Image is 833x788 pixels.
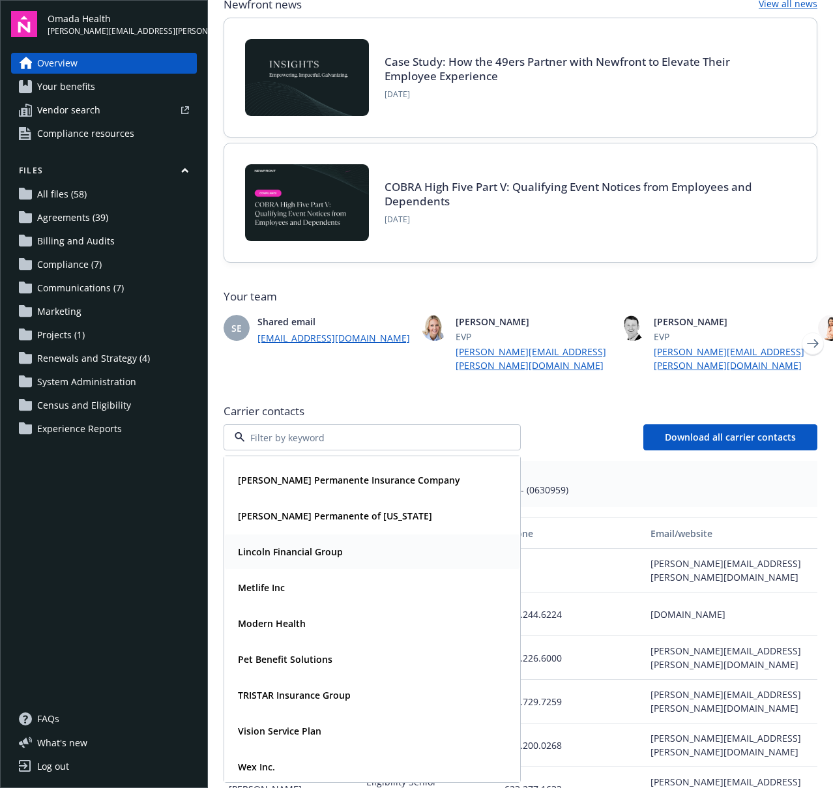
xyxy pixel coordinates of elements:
strong: Pet Benefit Solutions [238,653,332,665]
strong: Wex Inc. [238,761,275,773]
img: Card Image - INSIGHTS copy.png [245,39,369,116]
span: Communications (7) [37,278,124,299]
div: [PERSON_NAME][EMAIL_ADDRESS][PERSON_NAME][DOMAIN_NAME] [645,636,817,680]
span: FAQs [37,708,59,729]
a: Marketing [11,301,197,322]
a: Communications (7) [11,278,197,299]
a: Projects (1) [11,325,197,345]
span: Agreements (39) [37,207,108,228]
img: photo [422,315,448,341]
button: Download all carrier contacts [643,424,817,450]
div: 925.200.0268 [499,723,645,767]
strong: TRISTAR Insurance Group [238,689,351,701]
span: What ' s new [37,736,87,750]
span: Download all carrier contacts [665,431,796,443]
span: Your team [224,289,817,304]
strong: Vision Service Plan [238,725,321,737]
span: [DATE] [385,214,780,226]
span: Vendor search [37,100,100,121]
a: Agreements (39) [11,207,197,228]
span: Plan types [234,471,807,483]
strong: Modern Health [238,617,306,630]
a: Your benefits [11,76,197,97]
a: Overview [11,53,197,74]
a: [PERSON_NAME][EMAIL_ADDRESS][PERSON_NAME][DOMAIN_NAME] [654,345,808,372]
span: Renewals and Strategy (4) [37,348,150,369]
img: navigator-logo.svg [11,11,37,37]
div: Email/website [650,527,812,540]
button: What's new [11,736,108,750]
div: [PERSON_NAME][EMAIL_ADDRESS][PERSON_NAME][DOMAIN_NAME] [645,680,817,723]
div: Log out [37,756,69,777]
a: Experience Reports [11,418,197,439]
a: Renewals and Strategy (4) [11,348,197,369]
button: Files [11,165,197,181]
span: SE [231,321,242,335]
div: 860.226.6000 [499,636,645,680]
span: Your benefits [37,76,95,97]
a: Compliance resources [11,123,197,144]
button: Email/website [645,518,817,549]
strong: [PERSON_NAME] Permanente Insurance Company [238,474,460,486]
span: EVP [456,330,609,343]
a: All files (58) [11,184,197,205]
button: Omada Health[PERSON_NAME][EMAIL_ADDRESS][PERSON_NAME][DOMAIN_NAME] [48,11,197,37]
span: [PERSON_NAME] [654,315,808,328]
a: Compliance (7) [11,254,197,275]
div: Phone [504,527,640,540]
a: [EMAIL_ADDRESS][DOMAIN_NAME] [257,331,411,345]
img: photo [620,315,646,341]
div: [DOMAIN_NAME] [645,592,817,636]
input: Filter by keyword [245,431,494,445]
a: FAQs [11,708,197,729]
span: Marketing [37,301,81,322]
span: All files (58) [37,184,87,205]
a: Census and Eligibility [11,395,197,416]
strong: Metlife Inc [238,581,285,594]
span: Projects (1) [37,325,85,345]
a: System Administration [11,372,197,392]
div: [PERSON_NAME][EMAIL_ADDRESS][PERSON_NAME][DOMAIN_NAME] [645,723,817,767]
span: Carrier contacts [224,403,817,419]
strong: [PERSON_NAME] Permanente of [US_STATE] [238,510,432,522]
div: 303.729.7259 [499,680,645,723]
span: [DATE] [385,89,780,100]
button: Phone [499,518,645,549]
span: System Administration [37,372,136,392]
span: Omada Health [48,12,197,25]
span: [PERSON_NAME] [456,315,609,328]
span: Compliance resources [37,123,134,144]
span: Census and Eligibility [37,395,131,416]
div: [PERSON_NAME][EMAIL_ADDRESS][PERSON_NAME][DOMAIN_NAME] [645,549,817,592]
span: Medical PPO - (00630959), Medical HMO - (00630959), Dental PPO - (0630959) [234,483,807,497]
span: Compliance (7) [37,254,102,275]
strong: Lincoln Financial Group [238,546,343,558]
a: Billing and Audits [11,231,197,252]
a: Next [802,333,823,354]
span: Shared email [257,315,411,328]
div: 800.244.6224 [499,592,645,636]
span: EVP [654,330,808,343]
span: [PERSON_NAME][EMAIL_ADDRESS][PERSON_NAME][DOMAIN_NAME] [48,25,197,37]
a: Vendor search [11,100,197,121]
a: [PERSON_NAME][EMAIL_ADDRESS][PERSON_NAME][DOMAIN_NAME] [456,345,609,372]
span: Experience Reports [37,418,122,439]
img: BLOG-Card Image - Compliance - COBRA High Five Pt 5 - 09-11-25.jpg [245,164,369,241]
span: Billing and Audits [37,231,115,252]
a: Case Study: How the 49ers Partner with Newfront to Elevate Their Employee Experience [385,54,730,83]
span: Overview [37,53,78,74]
a: COBRA High Five Part V: Qualifying Event Notices from Employees and Dependents [385,179,752,209]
